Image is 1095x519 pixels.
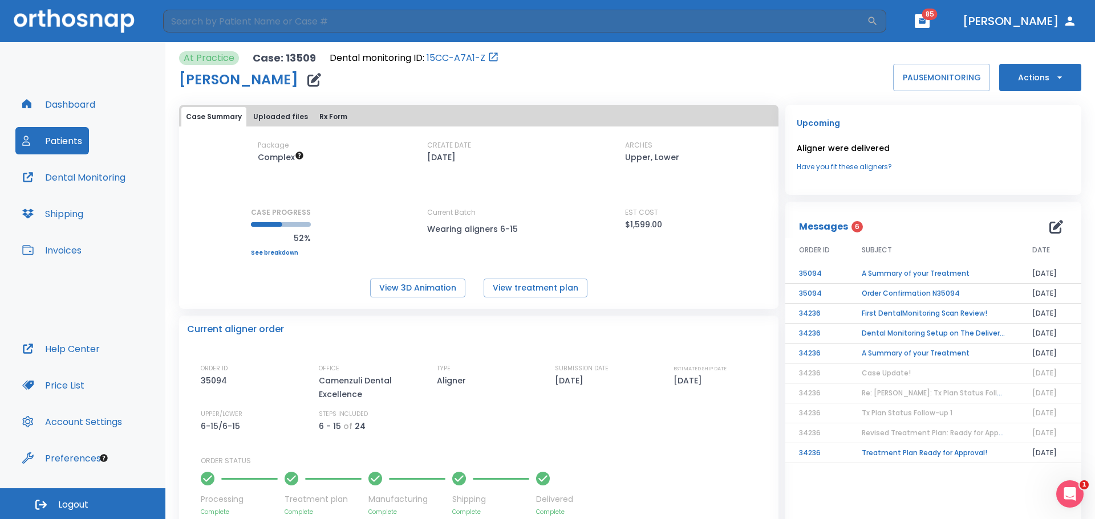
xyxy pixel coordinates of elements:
[799,368,821,378] span: 34236
[201,419,244,433] p: 6-15/6-15
[1019,304,1081,324] td: [DATE]
[1032,245,1050,255] span: DATE
[285,508,362,516] p: Complete
[368,493,445,505] p: Manufacturing
[201,508,278,516] p: Complete
[319,363,339,374] p: OFFICE
[201,456,770,466] p: ORDER STATUS
[258,140,289,150] p: Package
[15,91,102,118] button: Dashboard
[536,493,573,505] p: Delivered
[958,11,1081,31] button: [PERSON_NAME]
[427,51,485,65] a: 15CC-A7A1-Z
[201,493,278,505] p: Processing
[922,9,938,20] span: 85
[437,363,451,374] p: TYPE
[785,324,848,344] td: 34236
[437,374,470,387] p: Aligner
[15,444,108,472] button: Preferences
[555,374,587,387] p: [DATE]
[625,140,652,150] p: ARCHES
[370,279,465,297] button: View 3D Animation
[187,322,284,336] p: Current aligner order
[848,324,1019,344] td: Dental Monitoring Setup on The Delivery Day
[1019,264,1081,284] td: [DATE]
[452,508,529,516] p: Complete
[785,304,848,324] td: 34236
[258,152,304,163] span: Up to 50 Steps (100 aligners)
[797,162,1070,172] a: Have you fit these aligners?
[355,419,366,433] p: 24
[251,231,311,245] p: 52%
[848,443,1019,463] td: Treatment Plan Ready for Approval!
[181,107,776,126] div: tabs
[15,236,88,264] button: Invoices
[1019,324,1081,344] td: [DATE]
[862,388,1080,398] span: Re: [PERSON_NAME]: Tx Plan Status Follow-up 1 | [13509:34236]
[319,409,368,419] p: STEPS INCLUDED
[625,207,658,218] p: EST COST
[625,218,662,231] p: $1,599.00
[285,493,362,505] p: Treatment plan
[179,73,298,87] h1: [PERSON_NAME]
[15,127,89,154] button: Patients
[15,335,107,362] a: Help Center
[330,51,499,65] div: Open patient in dental monitoring portal
[253,51,316,65] p: Case: 13509
[15,200,90,227] button: Shipping
[15,164,132,191] button: Dental Monitoring
[99,453,109,463] div: Tooltip anchor
[785,443,848,463] td: 34236
[999,64,1081,91] button: Actions
[1019,284,1081,304] td: [DATE]
[163,10,867,32] input: Search by Patient Name or Case #
[799,408,821,418] span: 34236
[851,221,863,232] span: 6
[848,284,1019,304] td: Order Confirmation N35094
[427,150,456,164] p: [DATE]
[785,264,848,284] td: 35094
[893,64,990,91] button: PAUSEMONITORING
[797,141,1070,155] p: Aligner were delivered
[799,220,848,234] p: Messages
[15,408,129,435] button: Account Settings
[368,508,445,516] p: Complete
[484,279,587,297] button: View treatment plan
[799,428,821,438] span: 34236
[625,150,679,164] p: Upper, Lower
[848,344,1019,363] td: A Summary of your Treatment
[1080,480,1089,489] span: 1
[1032,388,1057,398] span: [DATE]
[201,374,231,387] p: 35094
[315,107,352,126] button: Rx Form
[862,245,892,255] span: SUBJECT
[181,107,246,126] button: Case Summary
[862,368,911,378] span: Case Update!
[201,409,242,419] p: UPPER/LOWER
[862,408,952,418] span: Tx Plan Status Follow-up 1
[427,207,530,218] p: Current Batch
[785,344,848,363] td: 34236
[799,388,821,398] span: 34236
[319,374,416,401] p: Camenzuli Dental Excellence
[555,363,609,374] p: SUBMISSION DATE
[674,363,727,374] p: ESTIMATED SHIP DATE
[1032,408,1057,418] span: [DATE]
[785,284,848,304] td: 35094
[15,371,91,399] button: Price List
[848,304,1019,324] td: First DentalMonitoring Scan Review!
[536,508,573,516] p: Complete
[797,116,1070,130] p: Upcoming
[1019,344,1081,363] td: [DATE]
[848,264,1019,284] td: A Summary of your Treatment
[330,51,424,65] p: Dental monitoring ID:
[201,363,228,374] p: ORDER ID
[251,250,311,256] a: See breakdown
[452,493,529,505] p: Shipping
